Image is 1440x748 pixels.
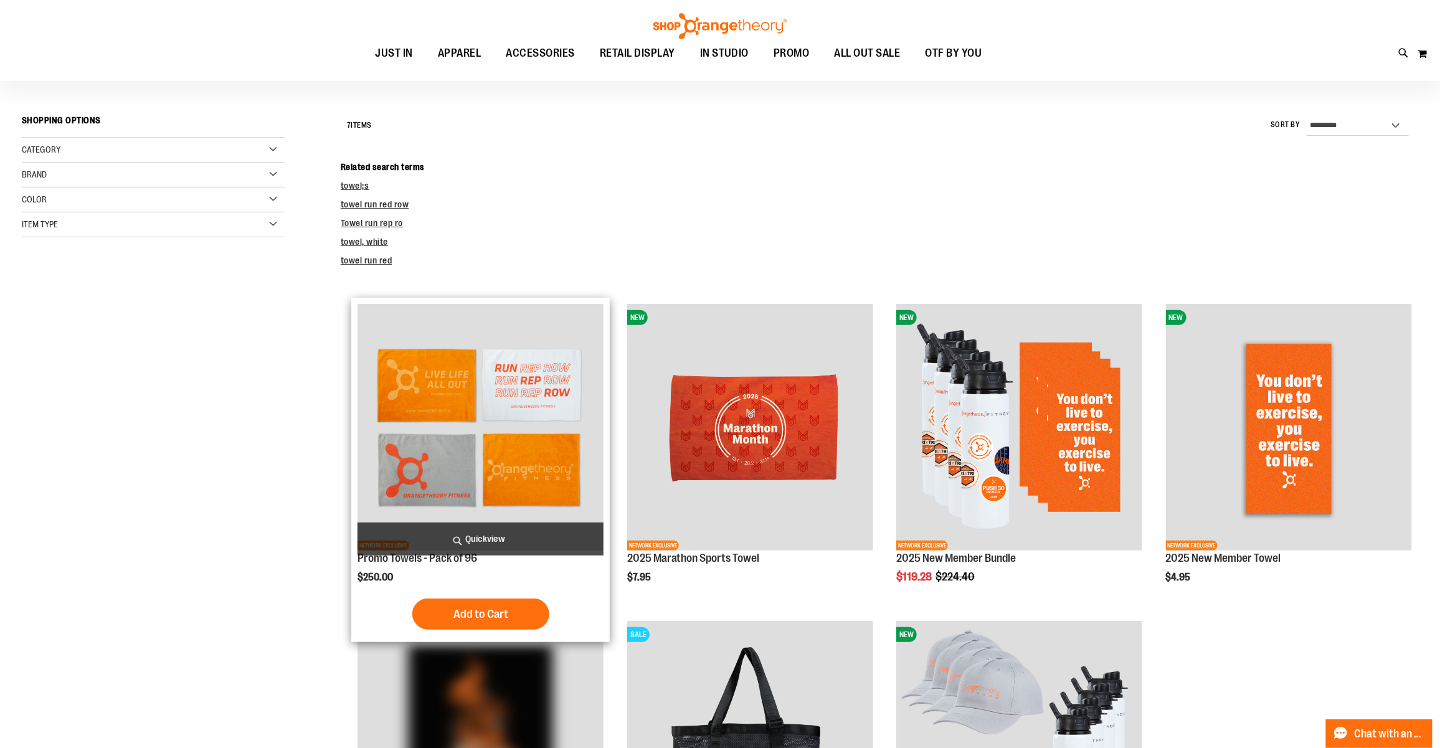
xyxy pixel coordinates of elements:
a: 2025 New Member Towel [1166,552,1281,564]
label: Sort By [1271,120,1300,130]
a: 2025 New Member BundleNEWNETWORK EXCLUSIVE [896,304,1142,552]
span: NETWORK EXCLUSIVE [896,541,948,551]
span: Add to Cart [453,607,508,621]
a: Towel run rep ro [341,218,403,228]
span: 7 [347,121,351,130]
span: Item Type [22,219,58,229]
img: Shop Orangetheory [651,13,789,39]
dt: Related search terms [341,161,1418,173]
span: $119.28 [896,570,934,583]
span: Category [22,144,60,154]
a: Quickview [358,523,604,556]
a: 2025 New Member Bundle [896,552,1016,564]
span: PROMO [774,39,810,67]
span: NETWORK EXCLUSIVE [1166,541,1218,551]
span: ACCESSORIES [506,39,575,67]
img: 2025 New Member Bundle [896,304,1142,550]
a: Promo Towels - Pack of 96NETWORK EXCLUSIVE [358,304,604,552]
span: Brand [22,169,47,179]
strong: Shopping Options [22,110,285,138]
span: $224.40 [936,570,977,583]
span: $4.95 [1166,572,1193,583]
img: OTF 2025 New Member Towel [1166,304,1412,550]
h2: Items [347,116,372,135]
a: towel, white [341,237,388,247]
span: Color [22,194,47,204]
a: 2025 Marathon Sports TowelNEWNETWORK EXCLUSIVE [627,304,873,552]
button: Add to Cart [412,599,549,630]
div: product [890,298,1149,615]
span: IN STUDIO [700,39,749,67]
a: OTF 2025 New Member TowelNEWNETWORK EXCLUSIVE [1166,304,1412,552]
span: $7.95 [627,572,653,583]
span: OTF BY YOU [926,39,982,67]
span: Chat with an Expert [1355,728,1425,740]
button: Chat with an Expert [1326,719,1433,748]
div: product [621,298,879,615]
a: Promo Towels - Pack of 96 [358,552,477,564]
span: NEW [627,310,648,325]
span: ALL OUT SALE [835,39,901,67]
img: 2025 Marathon Sports Towel [627,304,873,550]
a: towel;s [341,181,369,191]
span: SALE [627,627,650,642]
div: product [1160,298,1418,615]
a: towel run red [341,255,392,265]
span: NEW [896,310,917,325]
span: $250.00 [358,572,395,583]
a: towel run red row [341,199,409,209]
span: JUST IN [375,39,413,67]
a: 2025 Marathon Sports Towel [627,552,760,564]
img: Promo Towels - Pack of 96 [358,304,604,550]
span: NETWORK EXCLUSIVE [627,541,679,551]
span: NEW [1166,310,1187,325]
div: product [351,298,610,642]
span: RETAIL DISPLAY [600,39,675,67]
span: NEW [896,627,917,642]
span: APPAREL [438,39,481,67]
